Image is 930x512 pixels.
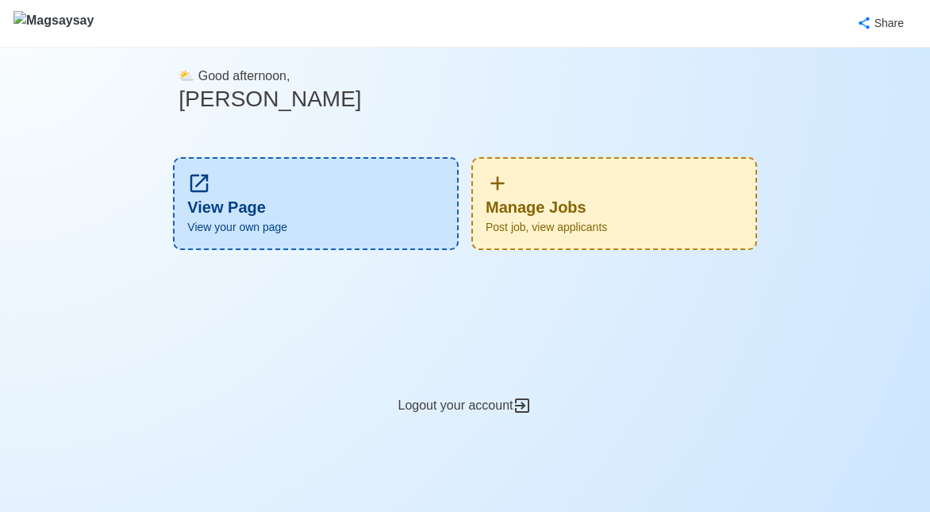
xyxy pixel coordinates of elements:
[13,1,94,47] button: Magsaysay
[471,157,757,250] a: Manage JobsPost job, view applicants
[841,8,917,39] button: Share
[13,11,94,40] img: Magsaysay
[179,48,751,138] div: ⛅️ Good afternoon,
[173,157,459,250] div: View Page
[471,157,757,250] div: Manage Jobs
[486,219,743,236] span: Post job, view applicants
[179,86,751,113] h3: [PERSON_NAME]
[187,219,444,236] span: View your own page
[167,358,763,416] div: Logout your account
[173,157,459,250] a: View PageView your own page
